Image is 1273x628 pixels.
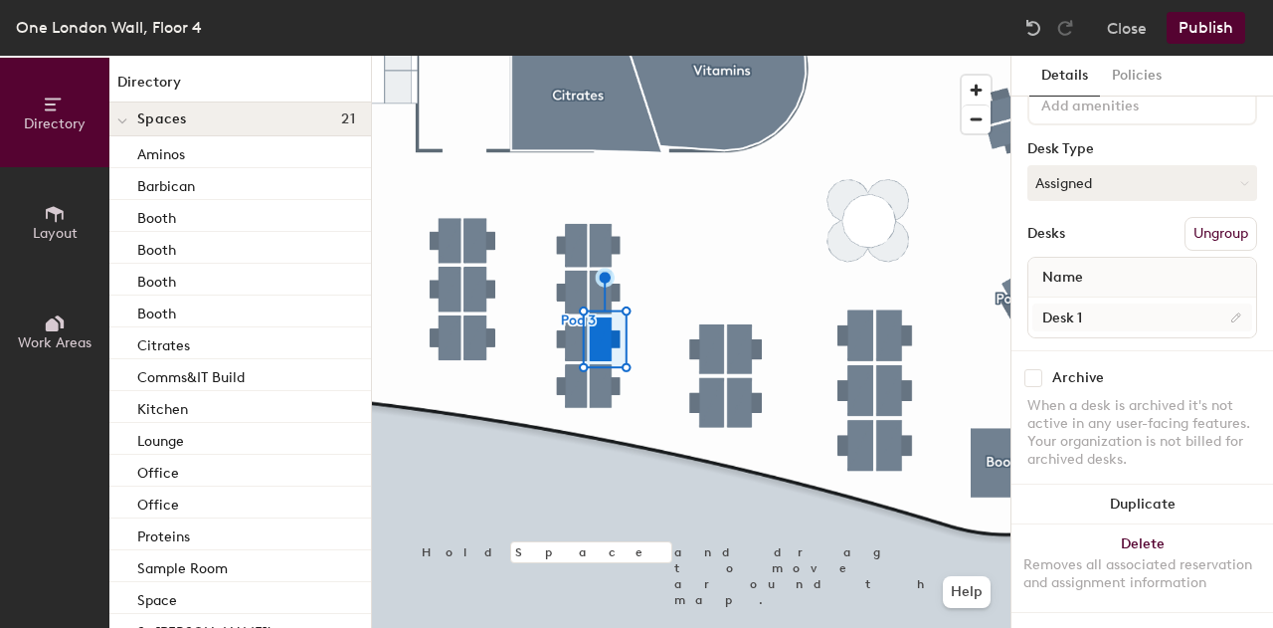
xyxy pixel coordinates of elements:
p: Kitchen [137,395,188,418]
span: Name [1032,260,1093,296]
p: Space [137,586,177,609]
button: Assigned [1027,165,1257,201]
button: Help [943,576,991,608]
p: Booth [137,236,176,259]
span: Work Areas [18,334,91,351]
div: One London Wall, Floor 4 [16,15,202,40]
p: Citrates [137,331,190,354]
button: Duplicate [1011,485,1273,524]
p: Barbican [137,172,195,195]
button: DeleteRemoves all associated reservation and assignment information [1011,524,1273,612]
p: Sample Room [137,554,228,577]
span: Layout [33,225,78,242]
img: Redo [1055,18,1075,38]
p: Comms&IT Build [137,363,245,386]
button: Close [1107,12,1147,44]
button: Publish [1167,12,1245,44]
span: Directory [24,115,86,132]
button: Policies [1100,56,1174,97]
input: Unnamed desk [1032,304,1252,331]
span: Spaces [137,111,187,127]
div: Removes all associated reservation and assignment information [1023,556,1261,592]
div: Desk Type [1027,141,1257,157]
p: Office [137,491,179,514]
span: 21 [341,111,355,127]
p: Proteins [137,523,190,545]
p: Lounge [137,427,184,450]
button: Details [1029,56,1100,97]
div: Archive [1052,370,1104,386]
div: Desks [1027,226,1065,242]
p: Booth [137,268,176,291]
button: Ungroup [1184,217,1257,251]
input: Add amenities [1037,92,1216,115]
h1: Directory [109,72,371,103]
div: When a desk is archived it's not active in any user-facing features. Your organization is not bil... [1027,397,1257,469]
p: Office [137,459,179,482]
p: Booth [137,300,176,322]
p: Aminos [137,140,185,163]
p: Booth [137,204,176,227]
img: Undo [1023,18,1043,38]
